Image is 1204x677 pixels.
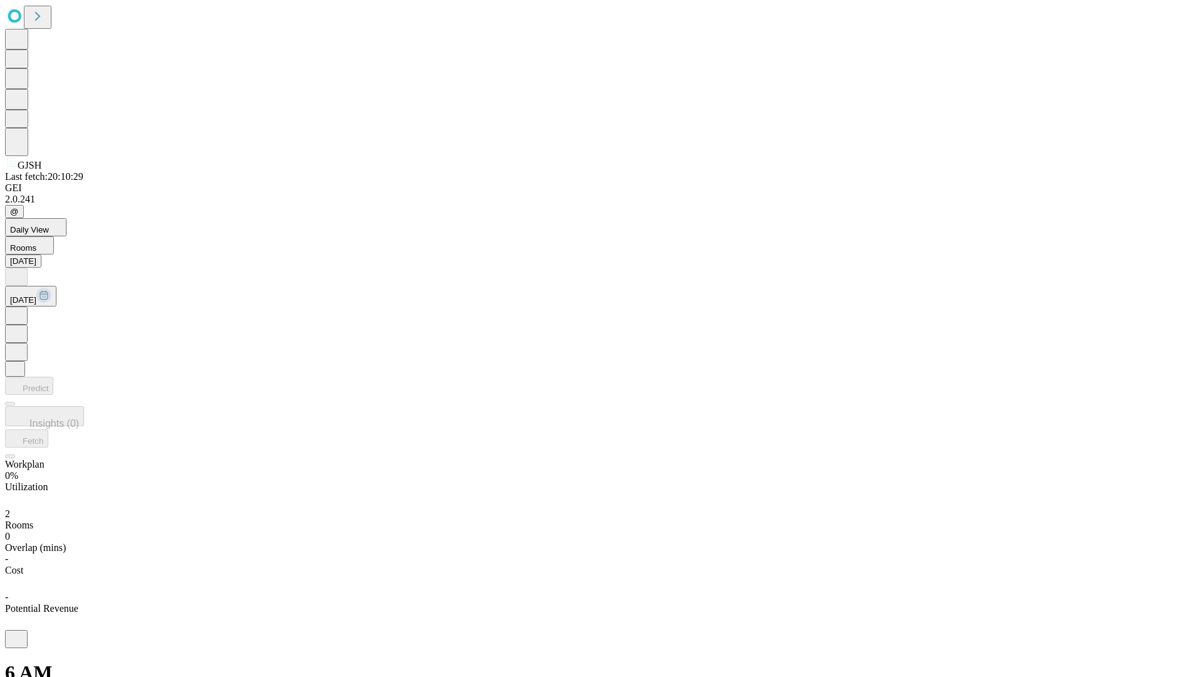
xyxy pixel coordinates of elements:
button: Insights (0) [5,406,84,426]
span: Rooms [5,520,33,530]
button: @ [5,205,24,218]
div: 2.0.241 [5,194,1199,205]
button: Rooms [5,236,54,255]
span: Cost [5,565,23,575]
span: 0% [5,470,18,481]
span: GJSH [18,160,41,171]
span: Utilization [5,481,48,492]
button: Predict [5,377,53,395]
span: Potential Revenue [5,603,78,614]
span: Rooms [10,243,36,253]
span: Workplan [5,459,45,470]
span: [DATE] [10,295,36,305]
span: - [5,592,8,602]
div: GEI [5,182,1199,194]
button: Daily View [5,218,66,236]
span: 2 [5,508,10,519]
button: [DATE] [5,255,41,268]
span: @ [10,207,19,216]
span: Insights (0) [29,418,79,429]
span: Daily View [10,225,49,234]
span: Overlap (mins) [5,542,66,553]
button: Fetch [5,429,48,448]
span: Last fetch: 20:10:29 [5,171,83,182]
span: - [5,554,8,564]
button: [DATE] [5,286,56,307]
span: 0 [5,531,10,542]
